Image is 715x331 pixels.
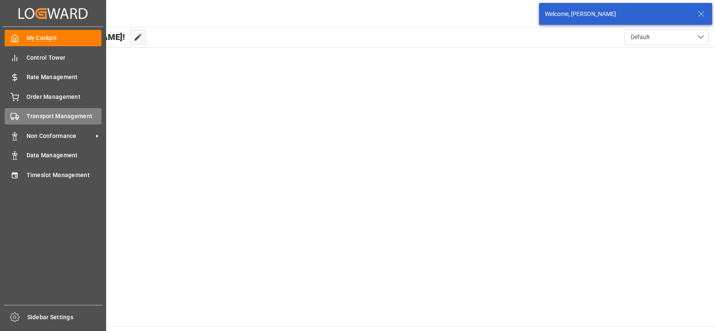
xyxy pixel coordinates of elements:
[5,30,101,46] a: My Cockpit
[545,10,690,19] div: Welcome, [PERSON_NAME]
[27,93,102,101] span: Order Management
[5,88,101,105] a: Order Management
[27,132,93,140] span: Non Conformance
[27,53,102,62] span: Control Tower
[631,33,650,42] span: Default
[5,147,101,164] a: Data Management
[27,313,103,322] span: Sidebar Settings
[624,29,709,45] button: open menu
[27,151,102,160] span: Data Management
[27,171,102,180] span: Timeslot Management
[27,112,102,121] span: Transport Management
[27,73,102,82] span: Rate Management
[27,34,102,42] span: My Cockpit
[5,108,101,124] a: Transport Management
[5,49,101,66] a: Control Tower
[5,167,101,183] a: Timeslot Management
[5,69,101,85] a: Rate Management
